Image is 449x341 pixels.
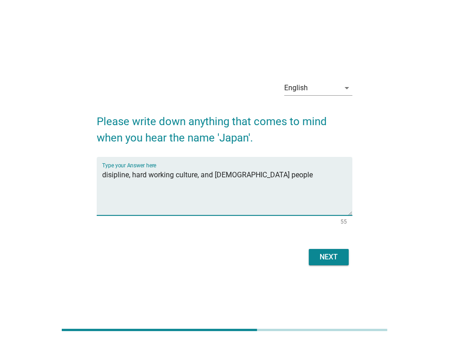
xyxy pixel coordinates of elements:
i: arrow_drop_down [341,83,352,93]
div: 55 [340,219,347,224]
div: English [284,84,308,92]
div: Next [316,252,341,263]
h2: Please write down anything that comes to mind when you hear the name 'Japan'. [97,104,352,146]
button: Next [309,249,349,265]
textarea: Type your Answer here [102,168,352,215]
